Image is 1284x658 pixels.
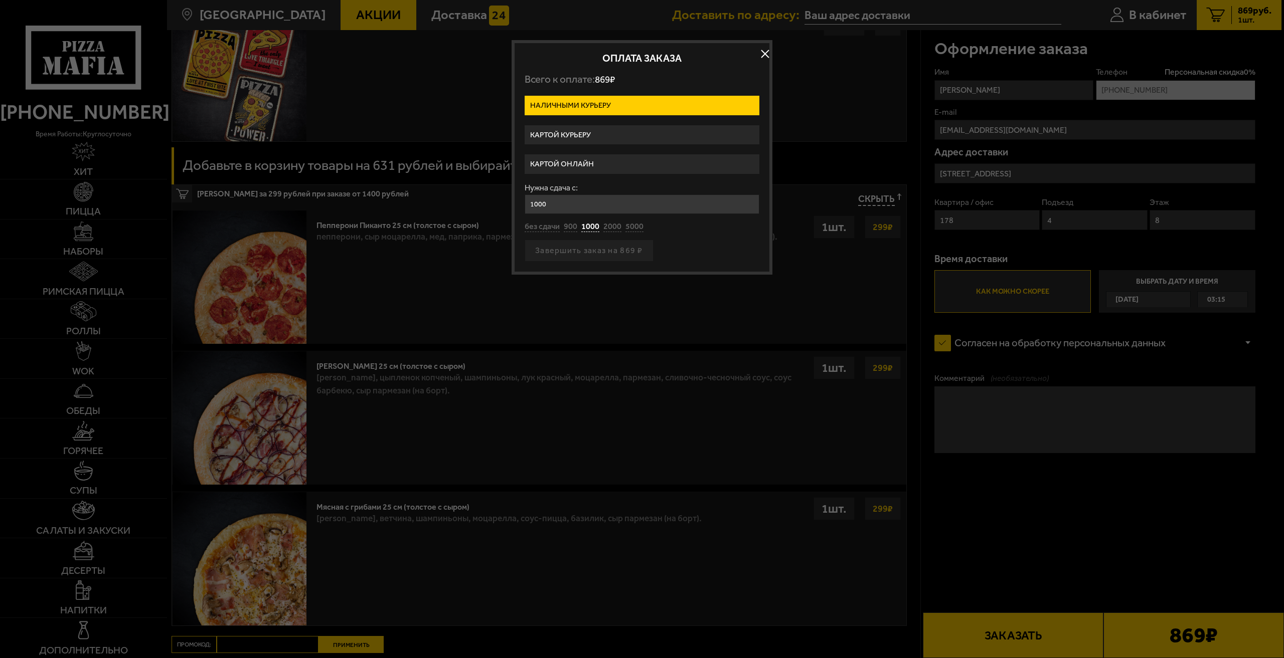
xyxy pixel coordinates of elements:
[525,154,759,174] label: Картой онлайн
[595,74,615,85] span: 869 ₽
[525,73,759,86] p: Всего к оплате:
[525,96,759,115] label: Наличными курьеру
[603,222,621,233] button: 2000
[525,53,759,63] h2: Оплата заказа
[625,222,644,233] button: 5000
[564,222,577,233] button: 900
[525,184,759,192] label: Нужна сдача с:
[581,222,599,233] button: 1000
[525,125,759,145] label: Картой курьеру
[525,222,560,233] button: без сдачи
